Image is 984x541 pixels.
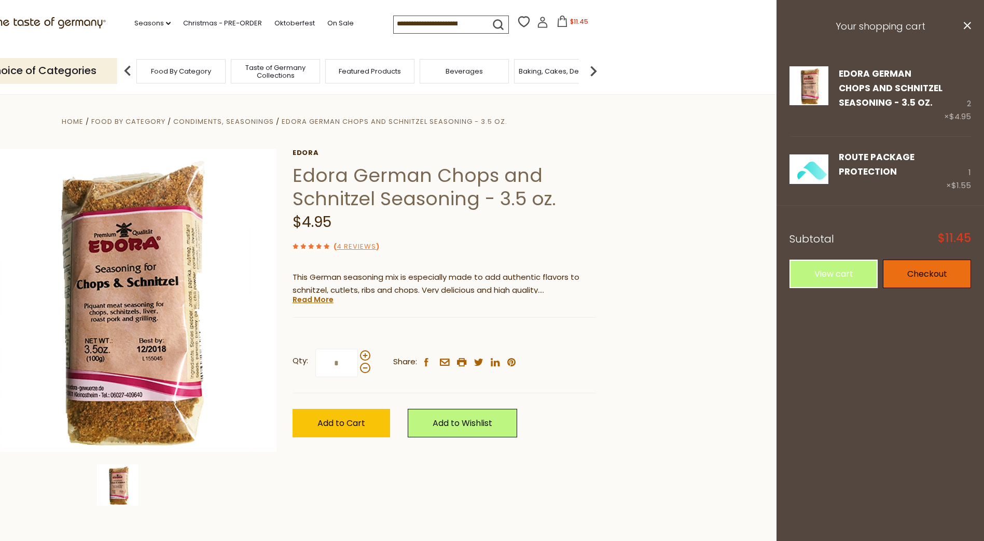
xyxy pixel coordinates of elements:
[951,180,971,191] span: $1.55
[234,64,317,79] a: Taste of Germany Collections
[334,241,379,251] span: ( )
[789,232,834,246] span: Subtotal
[151,67,211,75] a: Food By Category
[293,164,596,210] h1: Edora German Chops and Schnitzel Seasoning - 3.5 oz.
[315,349,358,377] input: Qty:
[789,150,828,192] a: Green Package Protection
[327,18,354,29] a: On Sale
[337,241,376,252] a: 4 Reviews
[949,111,971,122] span: $4.95
[317,417,365,429] span: Add to Cart
[944,66,971,124] div: 2 ×
[519,67,599,75] a: Baking, Cakes, Desserts
[789,66,828,124] a: Edora German Chops and Schnitzel Seasoning
[62,117,84,126] a: Home
[839,67,943,109] a: Edora German Chops and Schnitzel Seasoning - 3.5 oz.
[274,18,315,29] a: Oktoberfest
[393,355,417,368] span: Share:
[883,260,971,288] a: Checkout
[183,18,262,29] a: Christmas - PRE-ORDER
[938,233,971,244] span: $11.45
[293,294,334,305] a: Read More
[789,66,828,105] img: Edora German Chops and Schnitzel Seasoning
[446,67,483,75] a: Beverages
[293,271,596,297] p: This German seasoning mix is especially made to add authentic flavors to schnitzel, cutlets, ribs...
[293,212,331,232] span: $4.95
[550,16,594,31] button: $11.45
[91,117,165,126] a: Food By Category
[282,117,507,126] a: Edora German Chops and Schnitzel Seasoning - 3.5 oz.
[789,150,828,189] img: Green Package Protection
[134,18,171,29] a: Seasons
[117,61,138,81] img: previous arrow
[293,354,308,367] strong: Qty:
[339,67,401,75] a: Featured Products
[173,117,274,126] a: Condiments, Seasonings
[789,260,878,288] a: View cart
[408,409,517,437] a: Add to Wishlist
[946,150,971,192] div: 1 ×
[570,17,588,26] span: $11.45
[839,151,914,178] a: Route Package Protection
[97,464,138,506] img: Edora German Chops and Schnitzel Seasoning
[583,61,604,81] img: next arrow
[293,149,596,157] a: Edora
[293,409,390,437] button: Add to Cart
